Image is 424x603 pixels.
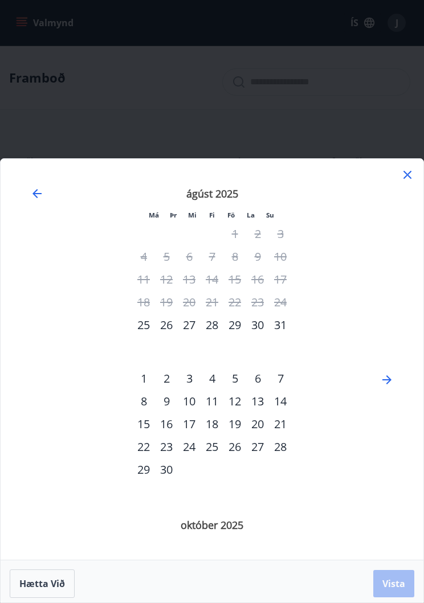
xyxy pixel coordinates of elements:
[246,413,269,436] div: 20
[155,268,178,291] td: Not available. þriðjudagur, 12. ágúst 2025
[155,390,178,413] div: 9
[201,413,223,436] td: Choose fimmtudagur, 18. september 2025 as your check-in date. It’s available.
[201,245,223,268] td: Not available. fimmtudagur, 7. ágúst 2025
[223,413,246,436] div: 19
[178,413,201,436] td: Choose miðvikudagur, 17. september 2025 as your check-in date. It’s available.
[201,314,223,337] td: Choose fimmtudagur, 28. ágúst 2025 as your check-in date. It’s available.
[246,314,269,337] div: 30
[178,367,201,390] td: Choose miðvikudagur, 3. september 2025 as your check-in date. It’s available.
[269,314,292,337] td: Choose sunnudagur, 31. ágúst 2025 as your check-in date. It’s available.
[269,268,292,291] td: Not available. sunnudagur, 17. ágúst 2025
[132,390,155,413] td: Choose mánudagur, 8. september 2025 as your check-in date. It’s available.
[246,413,269,436] td: Choose laugardagur, 20. september 2025 as your check-in date. It’s available.
[132,413,155,436] td: Choose mánudagur, 15. september 2025 as your check-in date. It’s available.
[188,211,197,219] small: Mi
[201,413,223,436] div: 18
[155,367,178,390] div: 2
[155,413,178,436] div: 16
[132,413,155,436] div: 15
[201,268,223,291] td: Not available. fimmtudagur, 14. ágúst 2025
[269,413,292,436] div: 21
[266,211,274,219] small: Su
[201,436,223,458] div: 25
[132,458,155,481] div: 29
[223,436,246,458] div: 26
[178,436,201,458] td: Choose miðvikudagur, 24. september 2025 as your check-in date. It’s available.
[149,211,159,219] small: Má
[246,223,269,245] td: Not available. laugardagur, 2. ágúst 2025
[10,569,75,598] button: Hætta við
[201,291,223,314] td: Not available. fimmtudagur, 21. ágúst 2025
[201,390,223,413] div: 11
[132,367,155,390] td: Choose mánudagur, 1. september 2025 as your check-in date. It’s available.
[186,187,238,200] strong: ágúst 2025
[246,314,269,337] td: Choose laugardagur, 30. ágúst 2025 as your check-in date. It’s available.
[132,314,155,337] td: Choose mánudagur, 25. ágúst 2025 as your check-in date. It’s available.
[269,413,292,436] td: Choose sunnudagur, 21. september 2025 as your check-in date. It’s available.
[269,436,292,458] td: Choose sunnudagur, 28. september 2025 as your check-in date. It’s available.
[155,458,178,481] td: Choose þriðjudagur, 30. september 2025 as your check-in date. It’s available.
[132,245,155,268] td: Not available. mánudagur, 4. ágúst 2025
[178,314,201,337] div: 27
[155,291,178,314] td: Not available. þriðjudagur, 19. ágúst 2025
[223,314,246,337] td: Choose föstudagur, 29. ágúst 2025 as your check-in date. It’s available.
[223,436,246,458] td: Choose föstudagur, 26. september 2025 as your check-in date. It’s available.
[178,245,201,268] td: Not available. miðvikudagur, 6. ágúst 2025
[178,390,201,413] div: 10
[246,436,269,458] td: Choose laugardagur, 27. september 2025 as your check-in date. It’s available.
[380,373,394,387] div: Move forward to switch to the next month.
[132,314,155,337] div: 25
[269,390,292,413] div: 14
[201,367,223,390] td: Choose fimmtudagur, 4. september 2025 as your check-in date. It’s available.
[223,367,246,390] td: Choose föstudagur, 5. september 2025 as your check-in date. It’s available.
[246,436,269,458] div: 27
[155,458,178,481] div: 30
[209,211,215,219] small: Fi
[155,367,178,390] td: Choose þriðjudagur, 2. september 2025 as your check-in date. It’s available.
[246,367,269,390] div: 6
[155,245,178,268] td: Not available. þriðjudagur, 5. ágúst 2025
[246,268,269,291] td: Not available. laugardagur, 16. ágúst 2025
[132,390,155,413] div: 8
[201,314,223,337] div: 28
[269,223,292,245] td: Not available. sunnudagur, 3. ágúst 2025
[269,390,292,413] td: Choose sunnudagur, 14. september 2025 as your check-in date. It’s available.
[201,367,223,390] div: 4
[246,390,269,413] td: Choose laugardagur, 13. september 2025 as your check-in date. It’s available.
[223,245,246,268] td: Not available. föstudagur, 8. ágúst 2025
[223,390,246,413] div: 12
[223,291,246,314] td: Not available. föstudagur, 22. ágúst 2025
[269,314,292,337] div: 31
[223,268,246,291] td: Not available. föstudagur, 15. ágúst 2025
[181,518,243,532] strong: október 2025
[178,291,201,314] td: Not available. miðvikudagur, 20. ágúst 2025
[155,390,178,413] td: Choose þriðjudagur, 9. september 2025 as your check-in date. It’s available.
[201,436,223,458] td: Choose fimmtudagur, 25. september 2025 as your check-in date. It’s available.
[178,314,201,337] td: Choose miðvikudagur, 27. ágúst 2025 as your check-in date. It’s available.
[155,314,178,337] div: 26
[269,291,292,314] td: Not available. sunnudagur, 24. ágúst 2025
[155,413,178,436] td: Choose þriðjudagur, 16. september 2025 as your check-in date. It’s available.
[178,390,201,413] td: Choose miðvikudagur, 10. september 2025 as your check-in date. It’s available.
[269,436,292,458] div: 28
[246,390,269,413] div: 13
[247,211,255,219] small: La
[223,367,246,390] div: 5
[223,223,246,245] td: Not available. föstudagur, 1. ágúst 2025
[132,367,155,390] div: 1
[155,436,178,458] td: Choose þriðjudagur, 23. september 2025 as your check-in date. It’s available.
[227,211,235,219] small: Fö
[155,314,178,337] td: Choose þriðjudagur, 26. ágúst 2025 as your check-in date. It’s available.
[132,436,155,458] td: Choose mánudagur, 22. september 2025 as your check-in date. It’s available.
[246,245,269,268] td: Not available. laugardagur, 9. ágúst 2025
[170,211,177,219] small: Þr
[201,390,223,413] td: Choose fimmtudagur, 11. september 2025 as your check-in date. It’s available.
[132,291,155,314] td: Not available. mánudagur, 18. ágúst 2025
[132,436,155,458] div: 22
[178,367,201,390] div: 3
[223,390,246,413] td: Choose föstudagur, 12. september 2025 as your check-in date. It’s available.
[19,577,65,590] span: Hætta við
[269,245,292,268] td: Not available. sunnudagur, 10. ágúst 2025
[14,173,410,546] div: Calendar
[269,367,292,390] div: 7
